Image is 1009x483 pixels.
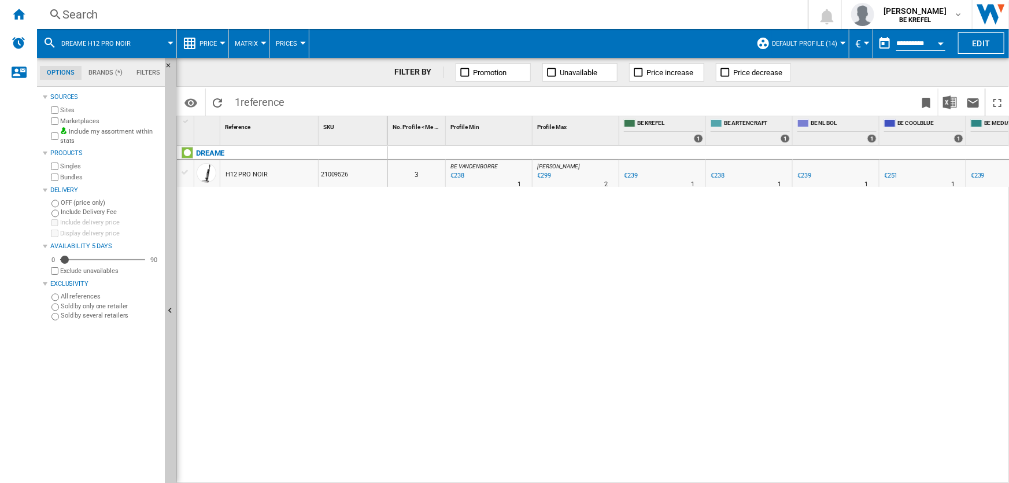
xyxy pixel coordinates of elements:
img: alerts-logo.svg [12,36,25,50]
md-slider: Availability [60,254,145,266]
span: Unavailable [560,68,598,77]
input: Sites [51,106,58,114]
div: Delivery Time : 1 day [778,179,781,190]
span: BE ARTENCRAFT [724,119,790,129]
span: Reference [225,124,250,130]
label: Singles [60,162,160,171]
span: Prices [276,40,297,47]
label: All references [61,292,160,301]
md-tab-item: Options [40,66,82,80]
input: Include my assortment within stats [51,128,58,145]
span: BE KREFEL [637,119,703,129]
div: 3 [388,160,445,187]
div: Delivery [50,186,160,195]
label: Sold by only one retailer [61,302,160,311]
label: Include delivery price [60,218,160,227]
label: Sites [60,106,160,115]
span: Profile Min [450,124,479,130]
div: 1 offers sold by BE NL BOL [867,134,877,143]
div: Price [183,29,223,58]
input: Include Delivery Fee [51,209,59,217]
div: €239 [969,170,985,182]
div: Search [62,6,778,23]
span: Matrix [235,40,258,47]
div: Delivery Time : 1 day [951,179,955,190]
button: Price decrease [716,63,791,82]
label: Bundles [60,173,160,182]
button: Options [179,92,202,113]
div: DREAME H12 PRO NOIR [43,29,171,58]
input: Singles [51,163,58,170]
div: 21009526 [319,160,387,187]
button: md-calendar [873,32,896,55]
div: BE ARTENCRAFT 1 offers sold by BE ARTENCRAFT [708,116,792,145]
img: excel-24x24.png [943,95,957,109]
div: Default profile (14) [756,29,843,58]
div: Delivery Time : 1 day [691,179,694,190]
div: Last updated : Wednesday, 3 September 2025 00:14 [535,170,551,182]
div: Exclusivity [50,279,160,289]
label: Marketplaces [60,117,160,126]
button: Maximize [986,89,1009,116]
span: DREAME H12 PRO NOIR [61,40,131,47]
div: Reference Sort None [223,116,318,134]
button: € [855,29,867,58]
div: €239 [624,172,638,179]
span: Price [199,40,217,47]
input: Sold by only one retailer [51,303,59,311]
button: Unavailable [542,63,618,82]
div: €239 [622,170,638,182]
label: Include Delivery Fee [61,208,160,216]
input: All references [51,293,59,301]
div: Sort None [321,116,387,134]
div: Sources [50,93,160,102]
input: Include delivery price [51,219,58,227]
input: Sold by several retailers [51,313,59,321]
div: €251 [884,172,898,179]
div: Sort None [197,116,220,134]
button: Bookmark this report [915,89,938,116]
div: Products [50,149,160,158]
span: [PERSON_NAME] [884,5,947,17]
md-tab-item: Brands (*) [82,66,130,80]
span: Profile Max [537,124,567,130]
span: [PERSON_NAME] [537,163,580,169]
div: 1 offers sold by BE KREFEL [694,134,703,143]
div: €239 [796,170,811,182]
span: BE COOLBLUE [897,119,963,129]
button: Download in Excel [938,89,962,116]
span: No. Profile < Me [393,124,433,130]
span: BE NL BOL [811,119,877,129]
button: Open calendar [930,31,951,52]
div: BE COOLBLUE 1 offers sold by BE COOLBLUE [882,116,966,145]
div: 1 offers sold by BE ARTENCRAFT [781,134,790,143]
span: 1 [229,89,290,113]
div: H12 PRO NOIR [226,161,268,188]
div: No. Profile < Me Sort None [390,116,445,134]
div: Availability 5 Days [50,242,160,251]
div: BE NL BOL 1 offers sold by BE NL BOL [795,116,879,145]
span: reference [241,96,284,108]
span: Price increase [647,68,694,77]
div: Prices [276,29,303,58]
label: Exclude unavailables [60,267,160,275]
div: Click to filter on that brand [196,146,224,160]
input: Display delivery price [51,267,58,275]
button: Price [199,29,223,58]
md-tab-item: Filters [130,66,167,80]
div: Delivery Time : 2 days [604,179,608,190]
button: Edit [958,32,1004,54]
div: Delivery Time : 1 day [864,179,868,190]
div: Sort None [390,116,445,134]
div: €238 [711,172,725,179]
span: Promotion [474,68,507,77]
div: €238 [709,170,725,182]
span: BE VANDENBORRE [450,163,498,169]
div: SKU Sort None [321,116,387,134]
label: OFF (price only) [61,198,160,207]
input: Display delivery price [51,230,58,237]
button: Matrix [235,29,264,58]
